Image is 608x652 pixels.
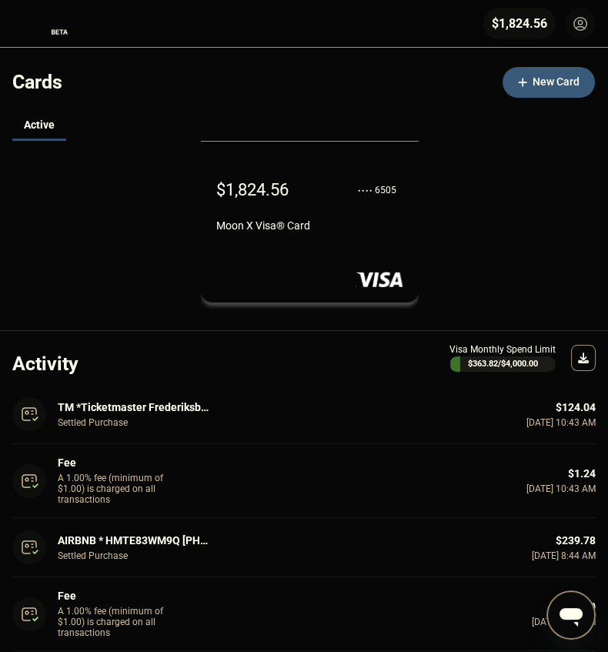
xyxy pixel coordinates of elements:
[483,8,556,39] div: $1,824.56
[12,577,596,651] div: FeeA 1.00% fee (minimum of $1.00) is charged on all transactions$2.40[DATE] 8:44 AM
[358,188,372,192] div: ● ● ● ●
[546,590,596,640] iframe: Button to launch messaging window
[449,344,556,355] div: Visa Monthly Spend Limit
[492,16,547,31] div: $1,824.56
[12,385,596,444] div: TM *Ticketmaster FrederiksbergDKSettled Purchase$124.04[DATE] 10:43 AM
[58,401,212,413] div: TM *Ticketmaster FrederiksbergDK
[58,417,135,428] div: Settled Purchase
[568,467,596,480] div: $1.24
[58,590,212,602] div: Fee
[533,75,580,89] div: New Card
[58,456,212,469] div: Fee
[532,550,596,561] div: [DATE] 8:44 AM
[556,534,596,547] div: $239.78
[12,353,79,375] div: Activity
[201,165,419,303] div: $1,824.56● ● ● ●6505Moon X Visa® Card
[24,119,55,131] div: Active
[449,344,556,372] div: Visa Monthly Spend Limit$363.82/$4,000.00
[58,550,135,561] div: Settled Purchase
[216,219,403,232] div: Moon X Visa® Card
[375,185,396,196] div: 6505
[526,417,596,428] div: [DATE] 10:43 AM
[12,71,62,93] div: Cards
[12,444,596,518] div: FeeA 1.00% fee (minimum of $1.00) is charged on all transactions$1.24[DATE] 10:43 AM
[58,606,173,638] div: A 1.00% fee (minimum of $1.00) is charged on all transactions
[58,473,173,505] div: A 1.00% fee (minimum of $1.00) is charged on all transactions
[556,401,596,413] div: $124.04
[58,534,212,547] div: AIRBNB * HMTE83WM9Q [PHONE_NUMBER] GB
[468,359,538,369] div: $363.82 / $4,000.00
[526,483,596,494] div: [DATE] 10:43 AM
[216,180,289,199] div: $1,824.56
[12,518,596,577] div: AIRBNB * HMTE83WM9Q [PHONE_NUMBER] GBSettled Purchase$239.78[DATE] 8:44 AM
[532,617,596,627] div: [DATE] 8:44 AM
[503,67,595,98] div: New Card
